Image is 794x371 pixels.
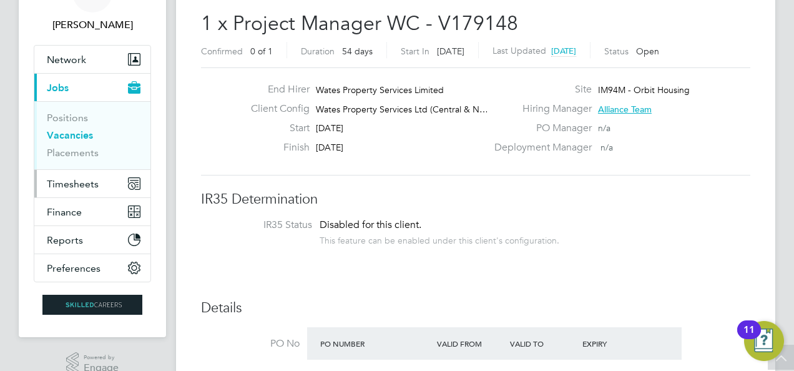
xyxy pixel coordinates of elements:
[493,45,546,56] label: Last Updated
[320,219,421,231] span: Disabled for this client.
[42,295,142,315] img: skilledcareers-logo-retina.png
[744,321,784,361] button: Open Resource Center, 11 new notifications
[47,112,88,124] a: Positions
[241,83,310,96] label: End Hirer
[316,122,343,134] span: [DATE]
[437,46,464,57] span: [DATE]
[34,46,150,73] button: Network
[551,46,576,56] span: [DATE]
[250,46,273,57] span: 0 of 1
[604,46,629,57] label: Status
[241,122,310,135] label: Start
[201,11,518,36] span: 1 x Project Manager WC - V179148
[316,104,488,115] span: Wates Property Services Ltd (Central & N…
[598,104,652,115] span: Alliance Team
[434,332,507,355] div: Valid From
[34,254,150,282] button: Preferences
[487,122,592,135] label: PO Manager
[598,122,610,134] span: n/a
[34,226,150,254] button: Reports
[401,46,429,57] label: Start In
[34,101,150,169] div: Jobs
[320,232,559,246] div: This feature can be enabled under this client's configuration.
[34,170,150,197] button: Timesheets
[47,82,69,94] span: Jobs
[47,54,86,66] span: Network
[487,102,592,116] label: Hiring Manager
[47,234,83,246] span: Reports
[743,330,755,346] div: 11
[201,337,300,350] label: PO No
[342,46,373,57] span: 54 days
[34,74,150,101] button: Jobs
[579,332,652,355] div: Expiry
[241,102,310,116] label: Client Config
[34,198,150,225] button: Finance
[487,83,592,96] label: Site
[487,141,592,154] label: Deployment Manager
[213,219,312,232] label: IR35 Status
[316,84,444,96] span: Wates Property Services Limited
[34,295,151,315] a: Go to home page
[598,84,690,96] span: IM94M - Orbit Housing
[84,352,119,363] span: Powered by
[47,129,93,141] a: Vacancies
[201,190,750,209] h3: IR35 Determination
[47,206,82,218] span: Finance
[201,299,750,317] h3: Details
[241,141,310,154] label: Finish
[600,142,613,153] span: n/a
[316,142,343,153] span: [DATE]
[47,262,100,274] span: Preferences
[636,46,659,57] span: Open
[34,17,151,32] span: Holly Jones
[317,332,434,355] div: PO Number
[47,147,99,159] a: Placements
[47,178,99,190] span: Timesheets
[507,332,580,355] div: Valid To
[301,46,335,57] label: Duration
[201,46,243,57] label: Confirmed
